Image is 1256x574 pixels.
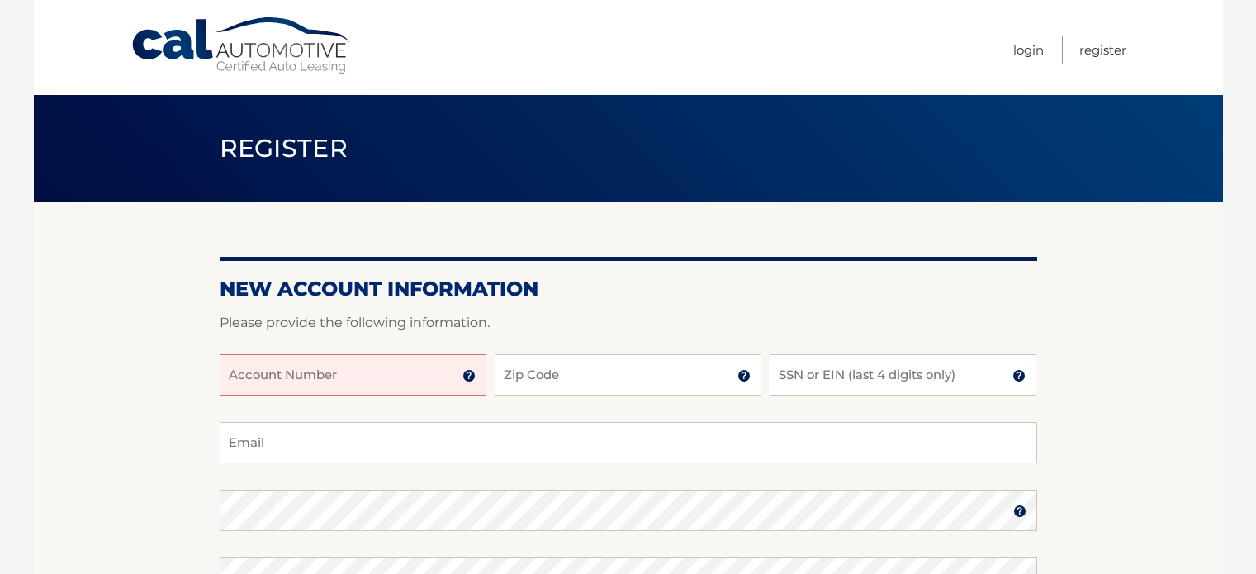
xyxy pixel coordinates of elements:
[462,369,476,382] img: tooltip.svg
[1079,36,1126,64] a: Register
[130,17,353,75] a: Cal Automotive
[1013,505,1026,518] img: tooltip.svg
[1013,36,1044,64] a: Login
[495,354,761,396] input: Zip Code
[220,277,1037,301] h2: New Account Information
[220,354,486,396] input: Account Number
[1012,369,1026,382] img: tooltip.svg
[220,133,348,164] span: Register
[770,354,1036,396] input: SSN or EIN (last 4 digits only)
[737,369,751,382] img: tooltip.svg
[220,422,1037,463] input: Email
[220,311,1037,334] p: Please provide the following information.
